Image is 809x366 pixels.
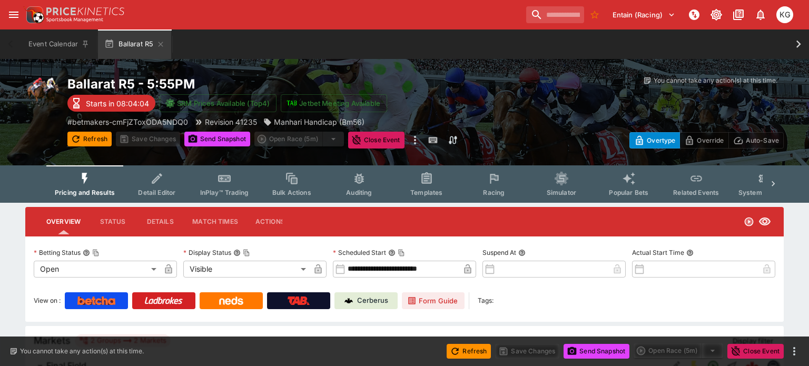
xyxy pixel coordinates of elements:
span: Pricing and Results [55,189,115,196]
p: Actual Start Time [632,248,684,257]
button: Copy To Clipboard [243,249,250,256]
div: Event type filters [46,165,763,203]
p: Override [697,135,724,146]
p: Suspend At [482,248,516,257]
img: Cerberus [344,296,353,305]
span: Bulk Actions [272,189,311,196]
span: Racing [483,189,505,196]
svg: Visible [758,215,771,228]
button: Copy To Clipboard [92,249,100,256]
span: Auditing [346,189,372,196]
button: Actions [246,209,294,234]
span: System Controls [738,189,790,196]
div: Manhari Handicap (Bm56) [263,116,364,127]
label: View on : [34,292,61,309]
button: Overview [38,209,89,234]
img: PriceKinetics Logo [23,4,44,25]
a: Form Guide [402,292,465,309]
div: 2 Groups 2 Markets [79,334,166,347]
img: Sportsbook Management [46,17,103,22]
span: Simulator [547,189,576,196]
button: Betting StatusCopy To Clipboard [83,249,90,256]
button: Ballarat R5 [98,29,171,59]
label: Tags: [478,292,494,309]
button: Auto-Save [728,132,784,149]
button: Toggle light/dark mode [707,5,726,24]
p: Cerberus [357,295,388,306]
div: Kevin Gutschlag [776,6,793,23]
p: Display Status [183,248,231,257]
button: Override [679,132,728,149]
button: Jetbet Meeting Available [281,94,387,112]
button: Event Calendar [22,29,96,59]
button: Match Times [184,209,246,234]
button: open drawer [4,5,23,24]
h2: Copy To Clipboard [67,76,426,92]
button: more [788,345,801,358]
div: Open [34,261,160,278]
p: Copy To Clipboard [67,116,188,127]
div: split button [634,343,723,358]
button: Copy To Clipboard [398,249,405,256]
button: Send Snapshot [184,132,250,146]
a: Cerberus [334,292,398,309]
img: horse_racing.png [25,76,59,110]
svg: Open [744,216,754,227]
p: Manhari Handicap (Bm56) [274,116,364,127]
div: Start From [629,132,784,149]
button: Status [89,209,136,234]
span: Detail Editor [138,189,175,196]
p: Auto-Save [746,135,779,146]
span: InPlay™ Trading [200,189,249,196]
button: more [409,132,421,149]
p: Scheduled Start [333,248,386,257]
p: Starts in 08:04:04 [86,98,149,109]
button: No Bookmarks [586,6,603,23]
button: Refresh [447,344,491,359]
span: Templates [410,189,442,196]
button: Details [136,209,184,234]
img: Ladbrokes [144,296,183,305]
img: Neds [219,296,243,305]
button: Suspend At [518,249,526,256]
p: You cannot take any action(s) at this time. [654,76,777,85]
span: Related Events [673,189,719,196]
button: Display filter [726,332,780,349]
h5: Markets [34,334,71,347]
p: Revision 41235 [205,116,257,127]
span: Popular Bets [609,189,648,196]
button: Display StatusCopy To Clipboard [233,249,241,256]
img: TabNZ [288,296,310,305]
button: Close Event [348,132,404,149]
input: search [526,6,584,23]
button: NOT Connected to PK [685,5,704,24]
button: Notifications [751,5,770,24]
button: Scheduled StartCopy To Clipboard [388,249,396,256]
button: Kevin Gutschlag [773,3,796,26]
button: Refresh [67,132,112,146]
button: Documentation [729,5,748,24]
button: Select Tenant [606,6,682,23]
img: Betcha [77,296,115,305]
button: Overtype [629,132,680,149]
p: Betting Status [34,248,81,257]
button: Close Event [727,344,784,359]
div: split button [254,132,344,146]
button: SRM Prices Available (Top4) [160,94,277,112]
img: jetbet-logo.svg [287,98,297,108]
button: Actual Start Time [686,249,694,256]
p: Overtype [647,135,675,146]
button: Send Snapshot [564,344,629,359]
div: Visible [183,261,310,278]
img: PriceKinetics [46,7,124,15]
p: You cannot take any action(s) at this time. [20,347,144,356]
